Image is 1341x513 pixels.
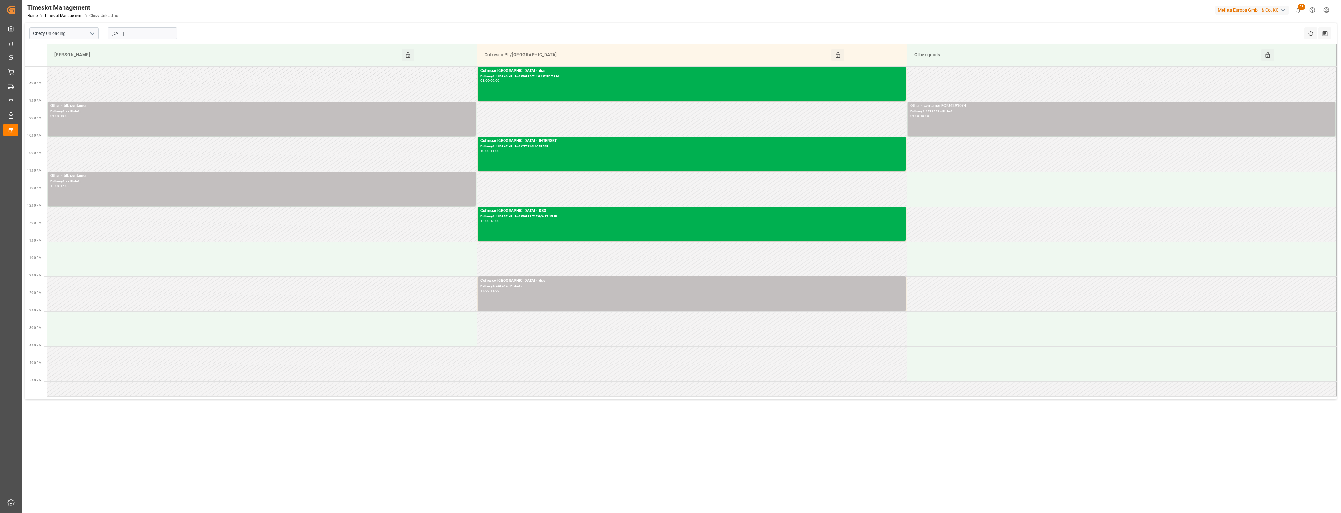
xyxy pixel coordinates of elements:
div: 15:00 [490,289,500,292]
div: 13:00 [490,219,500,222]
input: Type to search/select [29,27,99,39]
div: Other goods [912,49,1262,61]
span: 2:00 PM [29,274,42,277]
div: Delivery#:489367 - Plate#:CT7229L/CTR59E [480,144,903,149]
div: Other - blk container [50,103,473,109]
div: - [489,289,490,292]
div: Cofresco PL/[GEOGRAPHIC_DATA] [482,49,831,61]
button: Help Center [1305,3,1319,17]
div: [PERSON_NAME] [52,49,402,61]
div: 10:00 [920,114,929,117]
span: 9:30 AM [29,116,42,120]
div: - [59,184,60,187]
div: - [59,114,60,117]
span: 4:30 PM [29,361,42,365]
span: 1:30 PM [29,256,42,260]
span: 28 [1298,4,1305,10]
div: Cofresco [GEOGRAPHIC_DATA] - dss [480,278,903,284]
div: Delivery#:x - Plate#: [50,109,473,114]
span: 3:00 PM [29,309,42,312]
div: 09:00 [910,114,919,117]
a: Home [27,13,38,18]
div: 10:00 [480,149,490,152]
span: 9:00 AM [29,99,42,102]
div: 11:00 [50,184,59,187]
div: - [489,149,490,152]
span: 12:00 PM [27,204,42,207]
div: 10:00 [60,114,69,117]
button: show 28 new notifications [1291,3,1305,17]
div: Timeslot Management [27,3,118,12]
button: Melitta Europa GmbH & Co. KG [1215,4,1291,16]
div: 12:00 [480,219,490,222]
input: DD-MM-YYYY [108,27,177,39]
div: 09:00 [50,114,59,117]
div: Delivery#:6781292 - Plate#: [910,109,1333,114]
div: 12:00 [60,184,69,187]
div: Cofresco [GEOGRAPHIC_DATA] - dss [480,68,903,74]
div: Melitta Europa GmbH & Co. KG [1215,6,1289,15]
div: 08:00 [480,79,490,82]
div: - [489,219,490,222]
span: 10:00 AM [27,134,42,137]
a: Timeslot Management [44,13,83,18]
div: 11:00 [490,149,500,152]
div: Other - blk container [50,173,473,179]
div: Delivery#:489366 - Plate#:WGM 9714G / WND 78J4 [480,74,903,79]
span: 10:30 AM [27,151,42,155]
div: Cofresco [GEOGRAPHIC_DATA] - INTERSET [480,138,903,144]
button: open menu [87,29,97,38]
span: 11:00 AM [27,169,42,172]
span: 1:00 PM [29,239,42,242]
div: Delivery#:489424 - Plate#:x [480,284,903,289]
div: Delivery#:x - Plate#: [50,179,473,184]
span: 5:00 PM [29,379,42,382]
div: - [489,79,490,82]
span: 8:30 AM [29,81,42,85]
div: - [919,114,920,117]
div: Cofresco [GEOGRAPHIC_DATA] - DSS [480,208,903,214]
span: 3:30 PM [29,326,42,330]
span: 11:30 AM [27,186,42,190]
span: 12:30 PM [27,221,42,225]
div: Delivery#:489357 - Plate#:WGM 3737G/WPZ 35JP [480,214,903,219]
div: 14:00 [480,289,490,292]
div: Other - container FCIU6291074 [910,103,1333,109]
span: 2:30 PM [29,291,42,295]
div: 09:00 [490,79,500,82]
span: 4:00 PM [29,344,42,347]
